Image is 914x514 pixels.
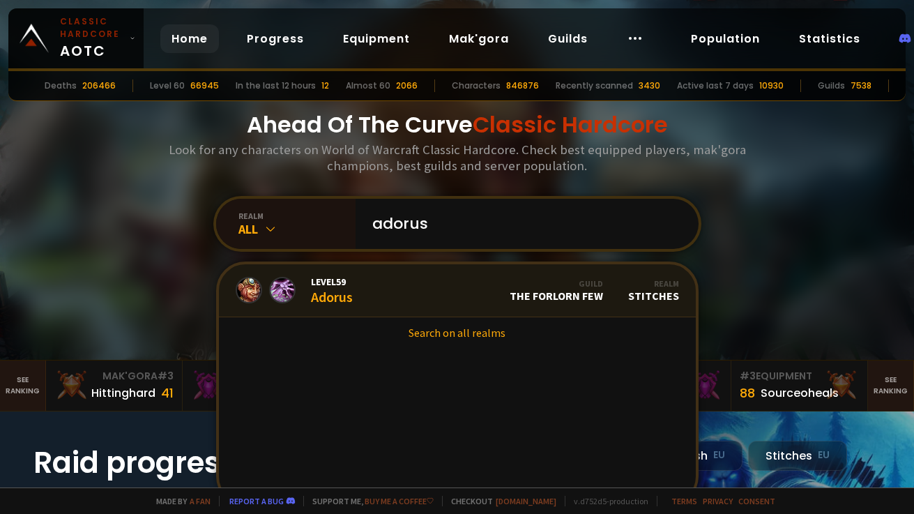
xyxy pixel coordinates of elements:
[740,369,756,383] span: # 3
[738,496,775,506] a: Consent
[46,361,183,411] a: Mak'Gora#3Hittinghard41
[473,109,668,140] span: Classic Hardcore
[183,361,320,411] a: Mak'Gora#2Rivench100
[639,80,660,92] div: 3430
[148,496,211,506] span: Made by
[191,369,311,384] div: Mak'Gora
[565,496,648,506] span: v. d752d5 - production
[496,496,556,506] a: [DOMAIN_NAME]
[556,80,633,92] div: Recently scanned
[332,24,421,53] a: Equipment
[219,264,696,317] a: Level59AdorusGuildThe Forlorn FewRealmStitches
[442,496,556,506] span: Checkout
[45,80,77,92] div: Deaths
[452,80,501,92] div: Characters
[321,80,329,92] div: 12
[247,108,668,142] h1: Ahead Of The Curve
[671,496,697,506] a: Terms
[158,369,174,383] span: # 3
[788,24,871,53] a: Statistics
[54,369,174,384] div: Mak'Gora
[60,15,124,61] span: AOTC
[60,15,124,40] small: Classic Hardcore
[396,80,418,92] div: 2066
[365,496,434,506] a: Buy me a coffee
[510,278,603,289] div: Guild
[868,361,914,411] a: Seeranking
[364,199,682,249] input: Search a character...
[160,24,219,53] a: Home
[703,496,733,506] a: Privacy
[506,80,539,92] div: 846876
[33,441,312,485] h1: Raid progress
[438,24,520,53] a: Mak'gora
[740,384,755,402] div: 88
[628,278,679,303] div: Stitches
[150,80,185,92] div: Level 60
[163,142,752,174] h3: Look for any characters on World of Warcraft Classic Hardcore. Check best equipped players, mak'g...
[818,80,845,92] div: Guilds
[748,441,847,471] div: Stitches
[510,278,603,303] div: The Forlorn Few
[537,24,599,53] a: Guilds
[680,24,771,53] a: Population
[346,80,390,92] div: Almost 60
[761,384,839,402] div: Sourceoheals
[677,80,754,92] div: Active last 7 days
[238,221,356,237] div: All
[238,211,356,221] div: realm
[190,80,219,92] div: 66945
[8,8,144,68] a: Classic HardcoreAOTC
[190,496,211,506] a: a fan
[731,361,869,411] a: #3Equipment88Sourceoheals
[713,448,725,462] small: EU
[82,80,116,92] div: 206466
[851,80,871,92] div: 7538
[236,80,316,92] div: In the last 12 hours
[219,317,696,348] a: Search on all realms
[628,278,679,289] div: Realm
[818,448,830,462] small: EU
[311,275,353,305] div: Adorus
[759,80,784,92] div: 10930
[311,275,353,288] span: Level 59
[91,384,155,402] div: Hittinghard
[740,369,860,384] div: Equipment
[161,384,174,402] div: 41
[303,496,434,506] span: Support me,
[236,24,315,53] a: Progress
[229,496,284,506] a: Report a bug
